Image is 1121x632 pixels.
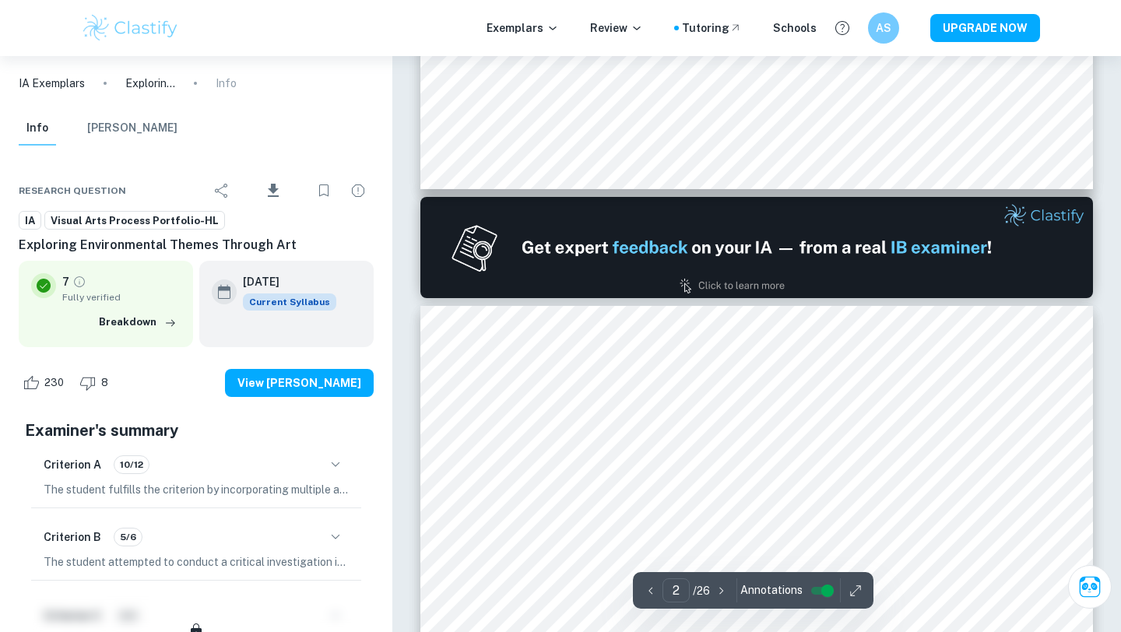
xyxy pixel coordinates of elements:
[19,75,85,92] a: IA Exemplars
[72,275,86,289] a: Grade fully verified
[930,14,1040,42] button: UPGRADE NOW
[740,582,803,599] span: Annotations
[76,370,117,395] div: Dislike
[243,293,336,311] span: Current Syllabus
[19,236,374,255] h6: Exploring Environmental Themes Through Art
[225,369,374,397] button: View [PERSON_NAME]
[1068,565,1112,609] button: Ask Clai
[45,213,224,229] span: Visual Arts Process Portfolio-HL
[343,175,374,206] div: Report issue
[25,419,367,442] h5: Examiner's summary
[420,197,1093,298] img: Ad
[682,19,742,37] a: Tutoring
[44,553,349,571] p: The student attempted to conduct a critical investigation in their portfolio; however, it lacks d...
[206,175,237,206] div: Share
[36,375,72,391] span: 230
[93,375,117,391] span: 8
[216,75,237,92] p: Info
[875,19,893,37] h6: AS
[44,481,349,498] p: The student fulfills the criterion by incorporating multiple art-making formats from different ca...
[114,458,149,472] span: 10/12
[19,111,56,146] button: Info
[95,311,181,334] button: Breakdown
[243,293,336,311] div: This exemplar is based on the current syllabus. Feel free to refer to it for inspiration/ideas wh...
[62,290,181,304] span: Fully verified
[829,15,856,41] button: Help and Feedback
[243,273,324,290] h6: [DATE]
[868,12,899,44] button: AS
[241,170,305,211] div: Download
[19,213,40,229] span: IA
[308,175,339,206] div: Bookmark
[44,528,101,546] h6: Criterion B
[44,456,101,473] h6: Criterion A
[44,211,225,230] a: Visual Arts Process Portfolio-HL
[773,19,817,37] a: Schools
[19,211,41,230] a: IA
[19,184,126,198] span: Research question
[487,19,559,37] p: Exemplars
[81,12,180,44] img: Clastify logo
[590,19,643,37] p: Review
[62,273,69,290] p: 7
[87,111,177,146] button: [PERSON_NAME]
[19,370,72,395] div: Like
[693,582,710,599] p: / 26
[125,75,175,92] p: Exploring Environmental Themes Through Art
[114,530,142,544] span: 5/6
